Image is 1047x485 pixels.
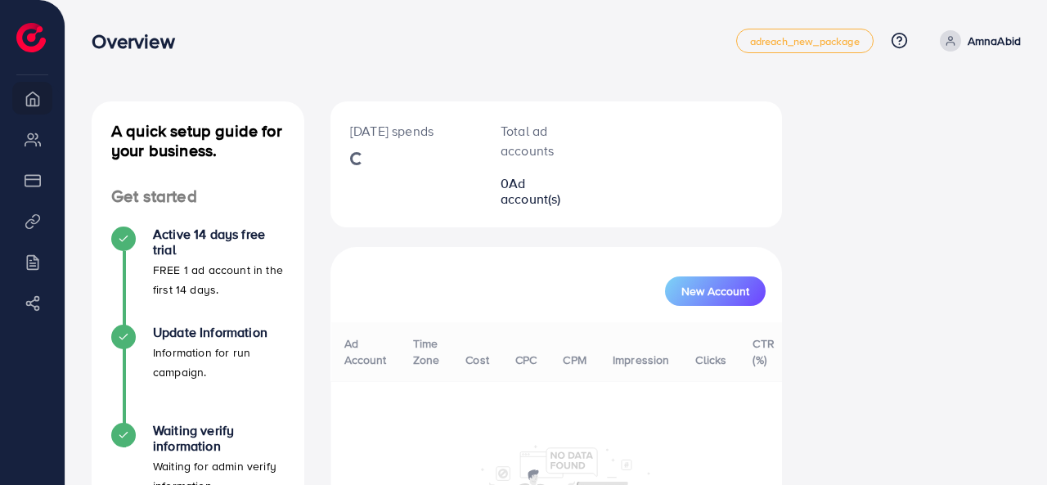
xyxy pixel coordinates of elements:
h3: Overview [92,29,187,53]
span: New Account [681,285,749,297]
p: AmnaAbid [968,31,1021,51]
img: logo [16,23,46,52]
h4: Waiting verify information [153,423,285,454]
button: New Account [665,276,766,306]
li: Active 14 days free trial [92,227,304,325]
h4: Update Information [153,325,285,340]
h4: Active 14 days free trial [153,227,285,258]
h4: Get started [92,186,304,207]
a: AmnaAbid [933,30,1021,52]
p: Total ad accounts [501,121,574,160]
span: Ad account(s) [501,174,561,208]
p: [DATE] spends [350,121,461,141]
a: adreach_new_package [736,29,874,53]
span: adreach_new_package [750,36,860,47]
p: FREE 1 ad account in the first 14 days. [153,260,285,299]
p: Information for run campaign. [153,343,285,382]
h2: 0 [501,176,574,207]
h4: A quick setup guide for your business. [92,121,304,160]
li: Update Information [92,325,304,423]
